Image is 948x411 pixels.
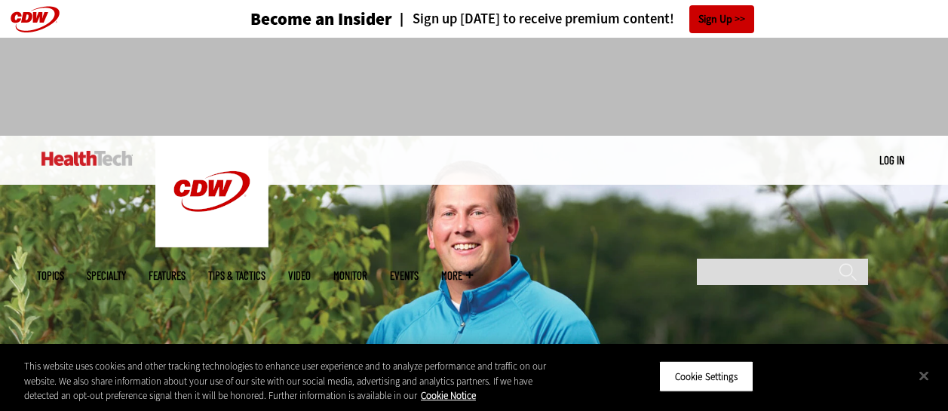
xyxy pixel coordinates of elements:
[879,152,904,168] div: User menu
[659,360,753,392] button: Cookie Settings
[24,359,569,403] div: This website uses cookies and other tracking technologies to enhance user experience and to analy...
[441,270,473,281] span: More
[208,270,265,281] a: Tips & Tactics
[689,5,754,33] a: Sign Up
[200,53,749,121] iframe: advertisement
[194,11,392,28] a: Become an Insider
[250,11,392,28] h3: Become an Insider
[288,270,311,281] a: Video
[41,151,133,166] img: Home
[421,389,476,402] a: More information about your privacy
[87,270,126,281] span: Specialty
[149,270,186,281] a: Features
[390,270,419,281] a: Events
[155,136,268,247] img: Home
[155,235,268,251] a: CDW
[37,270,64,281] span: Topics
[907,359,940,392] button: Close
[333,270,367,281] a: MonITor
[879,153,904,167] a: Log in
[392,12,674,26] a: Sign up [DATE] to receive premium content!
